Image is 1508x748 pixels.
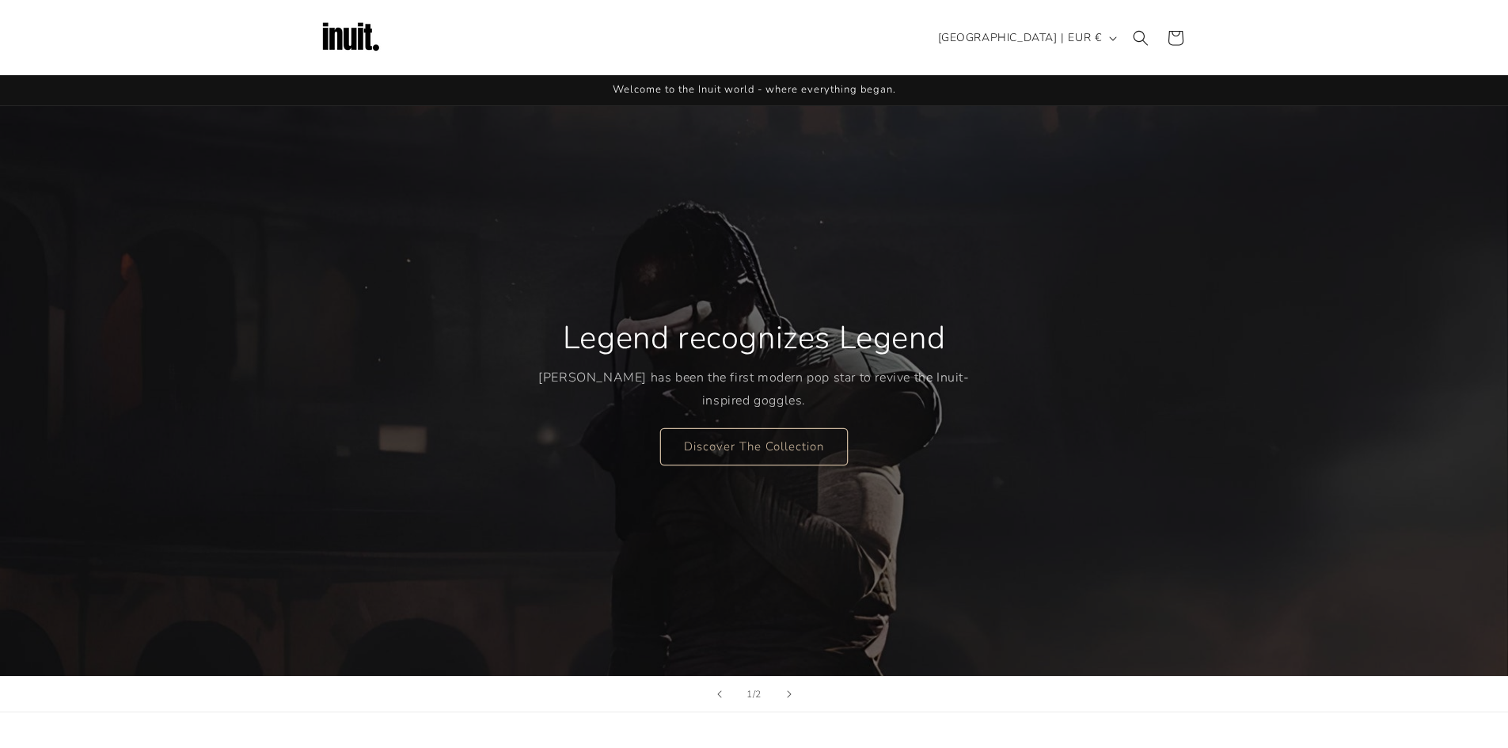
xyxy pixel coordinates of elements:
span: 1 [746,686,753,702]
button: Next slide [772,677,807,712]
button: [GEOGRAPHIC_DATA] | EUR € [929,23,1123,53]
h2: Legend recognizes Legend [563,317,945,359]
button: Previous slide [702,677,737,712]
div: Announcement [319,75,1190,105]
a: Discover The Collection [660,427,848,465]
summary: Search [1123,21,1158,55]
span: 2 [755,686,762,702]
span: [GEOGRAPHIC_DATA] | EUR € [938,29,1102,46]
p: [PERSON_NAME] has been the first modern pop star to revive the Inuit-inspired goggles. [538,366,970,412]
span: Welcome to the Inuit world - where everything began. [613,82,896,97]
img: Inuit Logo [319,6,382,70]
span: / [753,686,756,702]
